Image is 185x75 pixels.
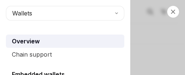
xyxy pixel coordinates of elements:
a: Chain support [6,48,124,61]
button: Wallets [6,6,124,21]
div: Chain support [12,50,52,59]
a: Overview [6,35,124,48]
span: Wallets [12,9,32,18]
div: Overview [12,37,40,46]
